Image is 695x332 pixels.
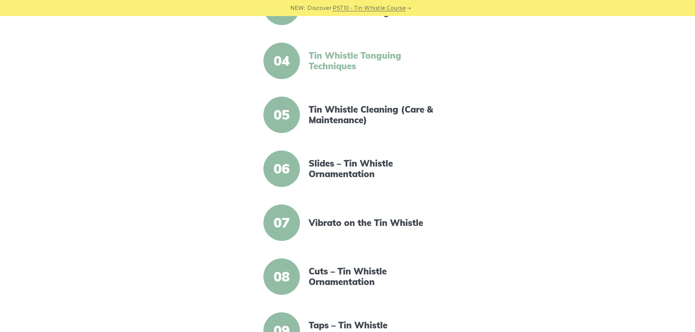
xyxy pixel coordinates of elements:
span: Discover [308,4,332,12]
span: NEW: [290,4,305,12]
a: Vibrato on the Tin Whistle [309,218,434,228]
span: 07 [263,204,300,241]
span: 06 [263,151,300,187]
a: Cuts – Tin Whistle Ornamentation [309,266,434,287]
a: PST10 - Tin Whistle Course [333,4,406,12]
span: 08 [263,258,300,295]
a: Slides – Tin Whistle Ornamentation [309,158,434,179]
a: Tin Whistle Cleaning (Care & Maintenance) [309,104,434,125]
span: 04 [263,43,300,79]
a: Tin Whistle Tonguing Techniques [309,50,434,71]
span: 05 [263,97,300,133]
